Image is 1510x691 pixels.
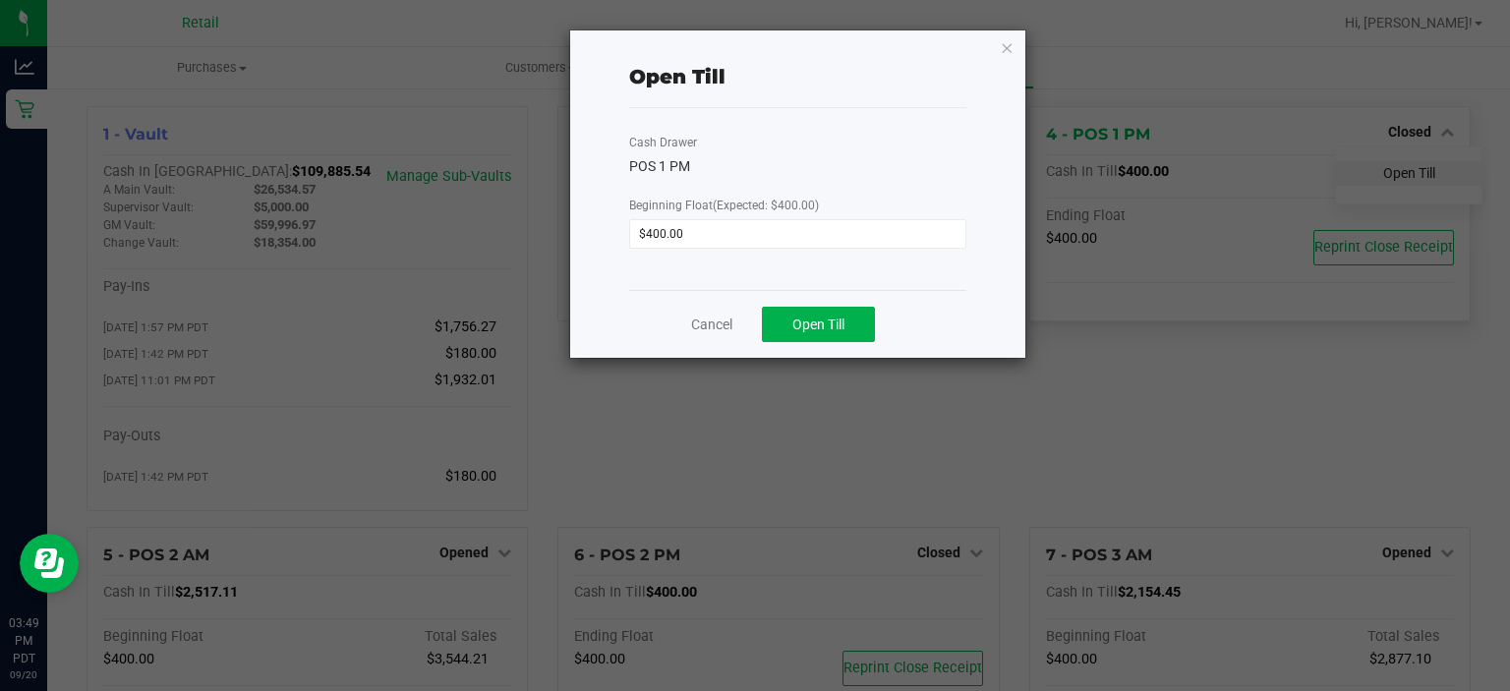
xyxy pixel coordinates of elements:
label: Cash Drawer [629,134,697,151]
span: Beginning Float [629,199,819,212]
a: Cancel [691,315,732,335]
iframe: Resource center [20,534,79,593]
span: (Expected: $400.00) [713,199,819,212]
span: Open Till [792,317,844,332]
button: Open Till [762,307,875,342]
div: Open Till [629,62,726,91]
div: POS 1 PM [629,156,966,177]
